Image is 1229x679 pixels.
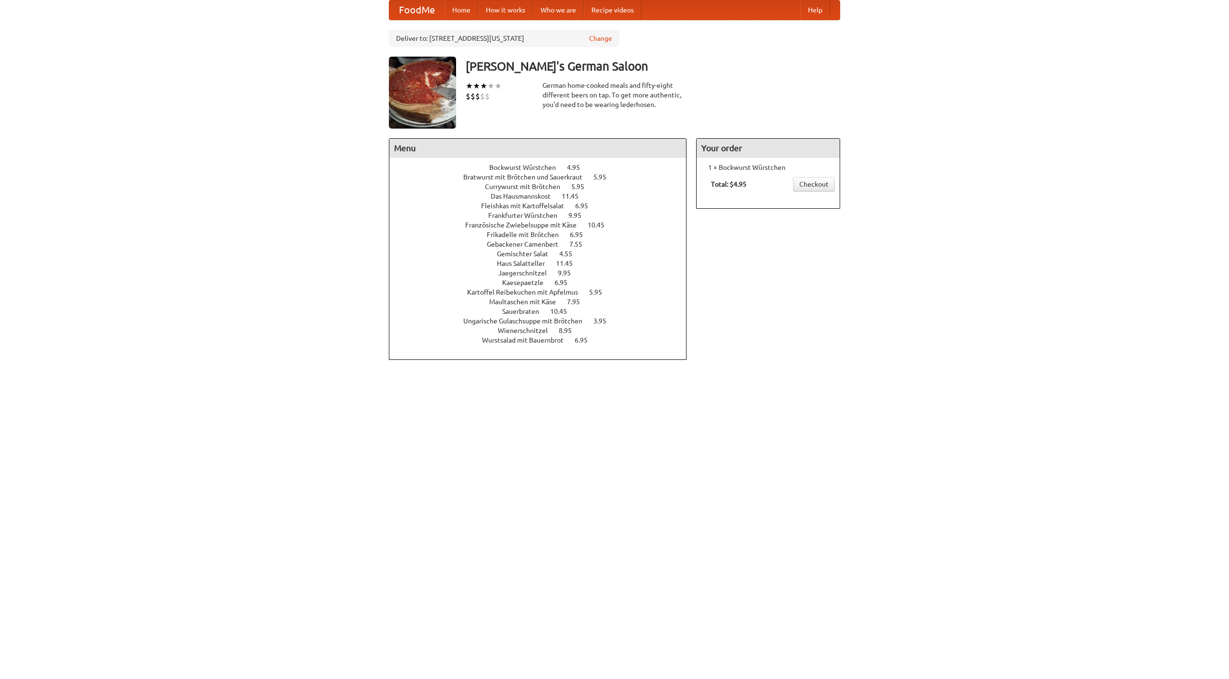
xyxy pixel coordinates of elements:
a: Sauerbraten 10.45 [502,308,585,315]
a: Französische Zwiebelsuppe mit Käse 10.45 [465,221,622,229]
a: Who we are [533,0,584,20]
li: ★ [466,81,473,91]
li: 1 × Bockwurst Würstchen [701,163,835,172]
span: 9.95 [558,269,580,277]
div: German home-cooked meals and fifty-eight different beers on tap. To get more authentic, you'd nee... [542,81,687,109]
span: Haus Salatteller [497,260,554,267]
span: 4.95 [567,164,590,171]
span: Maultaschen mit Käse [489,298,566,306]
span: Kaesepaetzle [502,279,553,286]
li: ★ [494,81,502,91]
a: Frikadelle mit Brötchen 6.95 [487,231,601,238]
span: Gebackener Camenbert [487,240,568,248]
a: Kartoffel Reibekuchen mit Apfelmus 5.95 [467,288,620,296]
span: Frankfurter Würstchen [488,212,567,219]
span: Bratwurst mit Brötchen und Sauerkraut [463,173,592,181]
a: Jaegerschnitzel 9.95 [498,269,589,277]
span: Französische Zwiebelsuppe mit Käse [465,221,586,229]
span: Sauerbraten [502,308,549,315]
a: Gemischter Salat 4.55 [497,250,590,258]
span: 11.45 [556,260,582,267]
div: Deliver to: [STREET_ADDRESS][US_STATE] [389,30,619,47]
a: Das Hausmannskost 11.45 [491,192,596,200]
span: 9.95 [568,212,591,219]
img: angular.jpg [389,57,456,129]
span: Frikadelle mit Brötchen [487,231,568,238]
span: 6.95 [575,336,597,344]
span: 11.45 [562,192,588,200]
span: 8.95 [559,327,581,334]
h4: Menu [389,139,686,158]
span: Ungarische Gulaschsuppe mit Brötchen [463,317,592,325]
li: $ [470,91,475,102]
span: 3.95 [593,317,616,325]
a: Recipe videos [584,0,641,20]
span: Gemischter Salat [497,250,558,258]
a: Haus Salatteller 11.45 [497,260,590,267]
span: Bockwurst Würstchen [489,164,566,171]
span: 10.45 [588,221,614,229]
a: Home [445,0,478,20]
span: 7.95 [567,298,590,306]
li: ★ [480,81,487,91]
span: Jaegerschnitzel [498,269,556,277]
li: ★ [487,81,494,91]
a: Change [589,34,612,43]
span: 6.95 [570,231,592,238]
a: Checkout [793,177,835,191]
span: Kartoffel Reibekuchen mit Apfelmus [467,288,588,296]
a: Help [800,0,830,20]
h4: Your order [697,139,840,158]
a: Currywurst mit Brötchen 5.95 [485,183,602,191]
span: Wienerschnitzel [498,327,557,334]
span: 4.55 [559,250,582,258]
a: Ungarische Gulaschsuppe mit Brötchen 3.95 [463,317,624,325]
h3: [PERSON_NAME]'s German Saloon [466,57,840,76]
span: 6.95 [554,279,577,286]
span: 10.45 [550,308,577,315]
a: Gebackener Camenbert 7.55 [487,240,600,248]
span: 5.95 [571,183,594,191]
a: Bockwurst Würstchen 4.95 [489,164,598,171]
b: Total: $4.95 [711,180,747,188]
span: Fleishkas mit Kartoffelsalat [481,202,574,210]
span: 5.95 [593,173,616,181]
a: Fleishkas mit Kartoffelsalat 6.95 [481,202,606,210]
span: Das Hausmannskost [491,192,560,200]
span: Currywurst mit Brötchen [485,183,570,191]
a: Wienerschnitzel 8.95 [498,327,590,334]
span: 6.95 [575,202,598,210]
li: ★ [473,81,480,91]
a: How it works [478,0,533,20]
a: Wurstsalad mit Bauernbrot 6.95 [482,336,605,344]
span: Wurstsalad mit Bauernbrot [482,336,573,344]
a: Maultaschen mit Käse 7.95 [489,298,598,306]
a: Kaesepaetzle 6.95 [502,279,585,286]
a: Bratwurst mit Brötchen und Sauerkraut 5.95 [463,173,624,181]
span: 7.55 [569,240,592,248]
li: $ [485,91,490,102]
li: $ [475,91,480,102]
li: $ [480,91,485,102]
li: $ [466,91,470,102]
a: FoodMe [389,0,445,20]
a: Frankfurter Würstchen 9.95 [488,212,599,219]
span: 5.95 [589,288,612,296]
